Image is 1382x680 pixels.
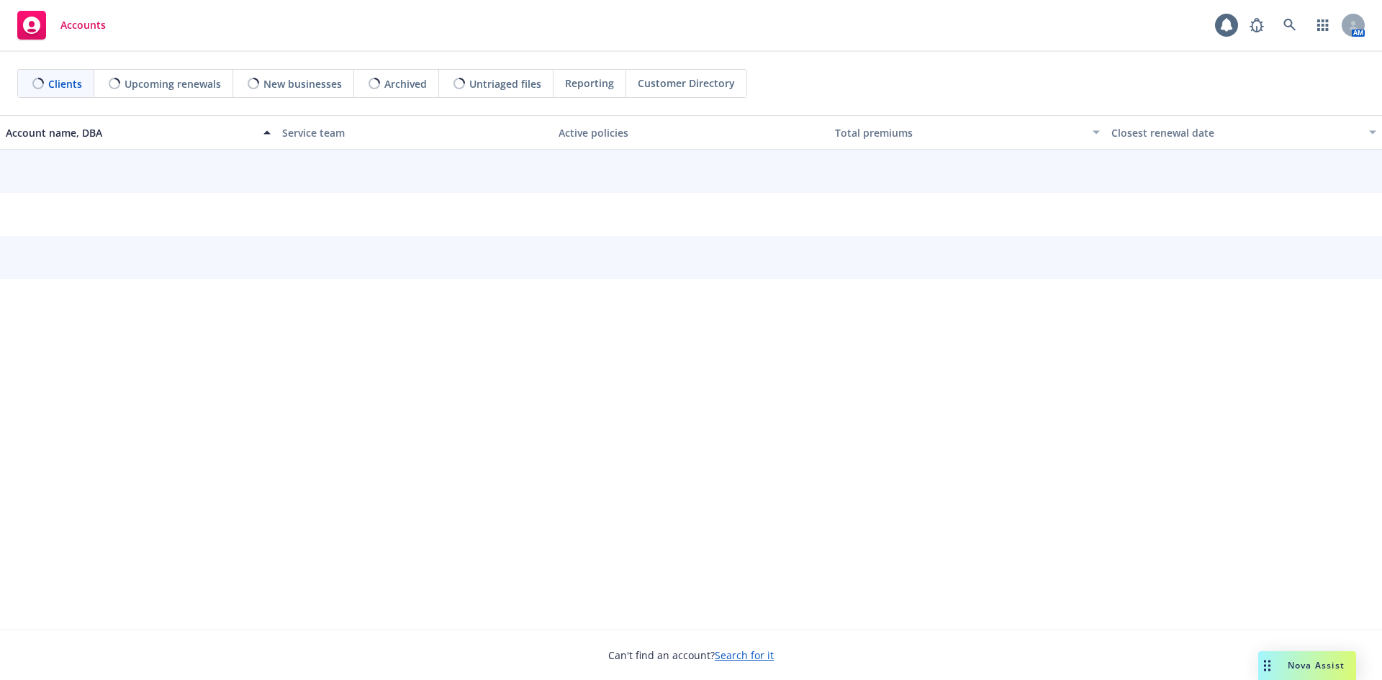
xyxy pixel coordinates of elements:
span: Customer Directory [638,76,735,91]
span: Archived [384,76,427,91]
a: Search for it [715,648,774,662]
span: New businesses [263,76,342,91]
button: Nova Assist [1258,651,1356,680]
span: Untriaged files [469,76,541,91]
a: Search [1275,11,1304,40]
div: Active policies [559,125,823,140]
button: Closest renewal date [1106,115,1382,150]
div: Account name, DBA [6,125,255,140]
span: Clients [48,76,82,91]
button: Total premiums [829,115,1106,150]
a: Accounts [12,5,112,45]
div: Closest renewal date [1111,125,1360,140]
div: Total premiums [835,125,1084,140]
a: Switch app [1309,11,1337,40]
a: Report a Bug [1242,11,1271,40]
div: Service team [282,125,547,140]
span: Can't find an account? [608,648,774,663]
button: Service team [276,115,553,150]
span: Nova Assist [1288,659,1345,671]
span: Upcoming renewals [125,76,221,91]
button: Active policies [553,115,829,150]
span: Reporting [565,76,614,91]
div: Drag to move [1258,651,1276,680]
span: Accounts [60,19,106,31]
